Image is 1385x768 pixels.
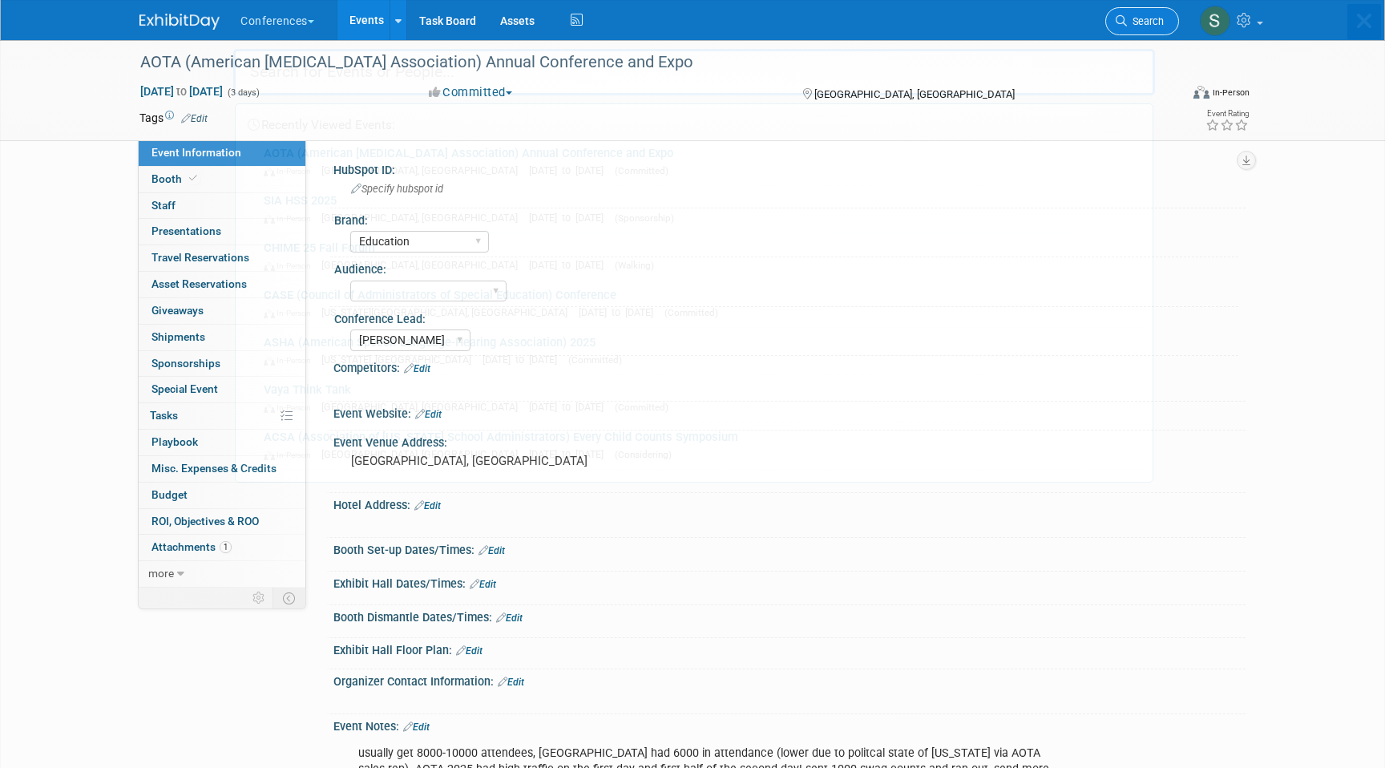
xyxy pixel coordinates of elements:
div: Recently Viewed Events: [244,104,1145,139]
span: In-Person [264,308,318,318]
span: In-Person [264,355,318,366]
a: SIA HSS 2025 In-Person [GEOGRAPHIC_DATA], [GEOGRAPHIC_DATA] [DATE] to [DATE] (Sponsorship) [256,186,1145,232]
a: CHIME 25 Fall Forum In-Person [GEOGRAPHIC_DATA], [GEOGRAPHIC_DATA] [DATE] to [DATE] (Walking) [256,233,1145,280]
span: [DATE] to [DATE] [529,212,612,224]
span: [DATE] to [DATE] [529,448,612,460]
span: [DATE] to [DATE] [579,306,661,318]
span: [DATE] to [DATE] [529,259,612,271]
span: [GEOGRAPHIC_DATA], [GEOGRAPHIC_DATA] [321,448,526,460]
input: Search for Events or People... [233,49,1155,95]
span: [GEOGRAPHIC_DATA], [GEOGRAPHIC_DATA] [321,164,526,176]
span: [DATE] to [DATE] [529,401,612,413]
span: (Committed) [664,307,718,318]
a: Vaya Think Tank In-Person [GEOGRAPHIC_DATA], [GEOGRAPHIC_DATA] [DATE] to [DATE] (Committed) [256,375,1145,422]
a: AOTA (American [MEDICAL_DATA] Association) Annual Conference and Expo In-Person [GEOGRAPHIC_DATA]... [256,139,1145,185]
span: [US_STATE][GEOGRAPHIC_DATA], [GEOGRAPHIC_DATA] [321,306,575,318]
span: In-Person [264,213,318,224]
span: [US_STATE], [GEOGRAPHIC_DATA] [321,354,479,366]
span: In-Person [264,402,318,413]
span: In-Person [264,450,318,460]
span: [GEOGRAPHIC_DATA], [GEOGRAPHIC_DATA] [321,259,526,271]
span: [DATE] to [DATE] [483,354,565,366]
a: ASHA (American Speech-Language-Hearing Association) 2025 In-Person [US_STATE], [GEOGRAPHIC_DATA] ... [256,328,1145,374]
span: In-Person [264,166,318,176]
span: In-Person [264,261,318,271]
span: (Committed) [615,165,668,176]
span: [GEOGRAPHIC_DATA], [GEOGRAPHIC_DATA] [321,401,526,413]
span: (Committed) [568,354,622,366]
span: (Considering) [615,449,672,460]
a: CASE (Council of Administrators of Special Education) Conference In-Person [US_STATE][GEOGRAPHIC_... [256,281,1145,327]
a: ACSA (Association of [US_STATE] School Administrators) Every Child Counts Symposium In-Person [GE... [256,422,1145,469]
span: [GEOGRAPHIC_DATA], [GEOGRAPHIC_DATA] [321,212,526,224]
span: (Walking) [615,260,654,271]
span: (Sponsorship) [615,212,674,224]
span: (Committed) [615,402,668,413]
span: [DATE] to [DATE] [529,164,612,176]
